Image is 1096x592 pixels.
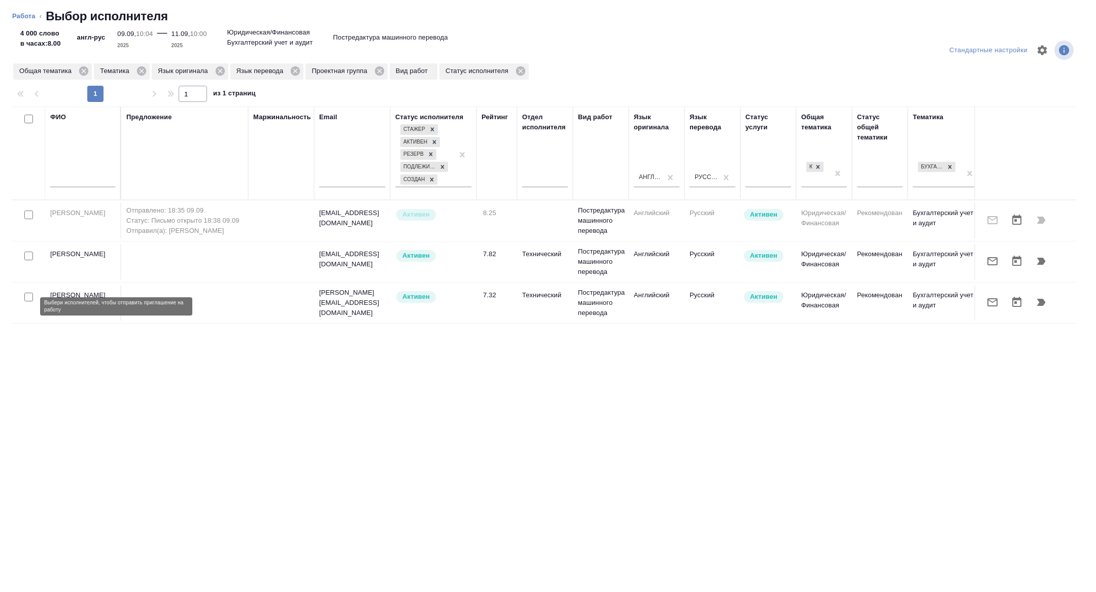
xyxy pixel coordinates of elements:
[805,161,825,173] div: Юридическая/Финансовая
[482,112,508,122] div: Рейтинг
[483,249,512,259] div: 7.82
[399,123,439,136] div: Стажер, Активен, Резерв, Подлежит внедрению, Создан
[395,208,471,222] div: Рядовой исполнитель: назначай с учетом рейтинга
[158,66,212,76] p: Язык оригинала
[230,63,304,80] div: Язык перевода
[24,252,33,260] input: Выбери исполнителей, чтобы отправить приглашение на работу
[483,208,512,218] div: 8.25
[253,112,311,122] div: Маржинальность
[319,112,337,122] div: Email
[980,290,1005,315] button: Отправить предложение о работе
[483,290,512,300] div: 7.32
[319,249,385,269] p: [EMAIL_ADDRESS][DOMAIN_NAME]
[745,112,791,132] div: Статус услуги
[639,173,662,182] div: Английский
[13,63,92,80] div: Общая тематика
[399,148,437,161] div: Стажер, Активен, Резерв, Подлежит внедрению, Создан
[126,112,172,122] div: Предложение
[333,32,448,43] p: Постредактура машинного перевода
[45,244,121,280] td: [PERSON_NAME]
[918,162,944,172] div: Бухгалтерский учет и аудит
[400,137,429,148] div: Активен
[20,28,61,39] p: 4 000 слово
[517,244,573,280] td: Технический
[629,244,684,280] td: Английский
[136,30,153,38] p: 10:04
[913,208,979,228] p: Бухгалтерский учет и аудит
[913,112,943,122] div: Тематика
[629,203,684,238] td: Английский
[50,112,66,122] div: ФИО
[395,249,471,263] div: Рядовой исполнитель: назначай с учетом рейтинга
[629,285,684,321] td: Английский
[12,8,1084,24] nav: breadcrumb
[100,66,133,76] p: Тематика
[40,11,42,21] li: ‹
[684,285,740,321] td: Русский
[213,87,256,102] span: из 1 страниц
[917,161,956,173] div: Бухгалтерский учет и аудит
[400,124,427,135] div: Стажер
[402,210,430,220] p: Активен
[750,210,777,220] p: Активен
[857,112,903,143] div: Статус общей тематики
[695,173,718,182] div: Русский
[395,112,463,122] div: Статус исполнителя
[684,244,740,280] td: Русский
[157,24,167,51] div: —
[319,288,385,318] p: [PERSON_NAME][EMAIL_ADDRESS][DOMAIN_NAME]
[400,162,437,172] div: Подлежит внедрению
[402,292,430,302] p: Активен
[980,249,1005,273] button: Отправить предложение о работе
[126,216,243,226] p: Статус: Письмо открыто 18:38 09.09
[395,290,471,304] div: Рядовой исполнитель: назначай с учетом рейтинга
[12,12,36,20] a: Работа
[913,290,979,310] p: Бухгалтерский учет и аудит
[399,161,449,173] div: Стажер, Активен, Резерв, Подлежит внедрению, Создан
[796,203,852,238] td: Юридическая/Финансовая
[806,162,812,172] div: Юридическая/Финансовая
[947,43,1030,58] div: split button
[578,205,624,236] p: Постредактура машинного перевода
[522,112,568,132] div: Отдел исполнителя
[94,63,150,80] div: Тематика
[1054,41,1076,60] span: Посмотреть информацию
[852,203,908,238] td: Рекомендован
[400,149,425,160] div: Резерв
[852,244,908,280] td: Рекомендован
[117,30,136,38] p: 09.09,
[399,173,438,186] div: Стажер, Активен, Резерв, Подлежит внедрению, Создан
[1029,249,1053,273] button: Продолжить
[312,66,370,76] p: Проектная группа
[399,136,441,149] div: Стажер, Активен, Резерв, Подлежит внедрению, Создан
[236,66,287,76] p: Язык перевода
[578,112,612,122] div: Вид работ
[172,30,190,38] p: 11.09,
[1030,38,1054,62] span: Настроить таблицу
[46,8,168,24] h2: Выбор исполнителя
[126,205,243,216] p: Отправлено: 18:35 09.09
[690,112,735,132] div: Язык перевода
[796,244,852,280] td: Юридическая/Финансовая
[190,30,207,38] p: 10:00
[446,66,512,76] p: Статус исполнителя
[305,63,387,80] div: Проектная группа
[126,226,243,236] p: Отправил(а): [PERSON_NAME]
[684,203,740,238] td: Русский
[634,112,679,132] div: Язык оригинала
[1005,208,1029,232] button: Открыть календарь загрузки
[319,208,385,228] p: [EMAIL_ADDRESS][DOMAIN_NAME]
[1029,290,1053,315] button: Продолжить
[45,285,121,321] td: [PERSON_NAME]
[400,175,426,185] div: Создан
[227,27,310,38] p: Юридическая/Финансовая
[517,285,573,321] td: Технический
[402,251,430,261] p: Активен
[19,66,75,76] p: Общая тематика
[1005,249,1029,273] button: Открыть календарь загрузки
[750,251,777,261] p: Активен
[439,63,529,80] div: Статус исполнителя
[750,292,777,302] p: Активен
[152,63,228,80] div: Язык оригинала
[913,249,979,269] p: Бухгалтерский учет и аудит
